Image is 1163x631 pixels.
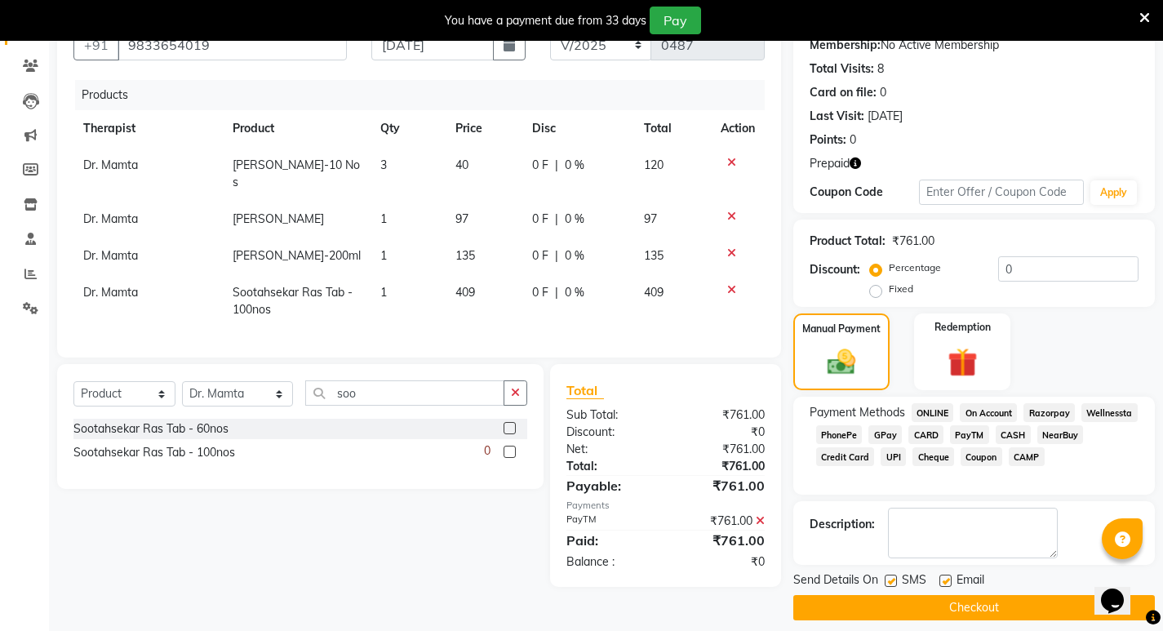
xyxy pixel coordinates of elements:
span: Dr. Mamta [83,285,138,300]
input: Search or Scan [305,380,504,406]
div: Balance : [554,553,665,571]
span: 0 % [565,211,584,228]
div: Sootahsekar Ras Tab - 60nos [73,420,229,438]
div: Payments [566,499,765,513]
div: Payable: [554,476,665,495]
span: [PERSON_NAME] [233,211,324,226]
div: 8 [877,60,884,78]
button: Checkout [793,595,1155,620]
span: 409 [455,285,475,300]
div: You have a payment due from 33 days [445,12,646,29]
span: 0 F [532,247,548,264]
div: 0 [850,131,856,149]
span: Send Details On [793,571,878,592]
div: Total: [554,458,665,475]
span: 409 [644,285,664,300]
div: ₹761.00 [665,513,776,530]
span: UPI [881,447,906,466]
button: Apply [1090,180,1137,205]
span: 0 F [532,157,548,174]
div: Last Visit: [810,108,864,125]
button: +91 [73,29,119,60]
th: Action [711,110,765,147]
span: Credit Card [816,447,875,466]
div: Card on file: [810,84,877,101]
div: ₹761.00 [665,441,776,458]
span: 0 F [532,211,548,228]
span: 0 % [565,284,584,301]
span: 0 [484,442,491,460]
span: 97 [455,211,468,226]
div: Coupon Code [810,184,919,201]
img: _cash.svg [819,346,864,379]
span: PayTM [950,425,989,444]
div: ₹0 [665,424,776,441]
span: SMS [902,571,926,592]
div: Product Total: [810,233,886,250]
th: Qty [371,110,446,147]
label: Fixed [889,282,913,296]
div: ₹761.00 [665,531,776,550]
input: Enter Offer / Coupon Code [919,180,1084,205]
label: Percentage [889,260,941,275]
span: CASH [996,425,1031,444]
div: Net: [554,441,665,458]
span: Wellnessta [1081,403,1138,422]
div: No Active Membership [810,37,1139,54]
span: Cheque [912,447,954,466]
span: Total [566,382,604,399]
span: Dr. Mamta [83,211,138,226]
span: CAMP [1009,447,1045,466]
div: Total Visits: [810,60,874,78]
div: ₹761.00 [665,458,776,475]
span: Sootahsekar Ras Tab - 100nos [233,285,353,317]
span: | [555,247,558,264]
span: GPay [868,425,902,444]
img: _gift.svg [939,344,987,381]
span: ONLINE [912,403,954,422]
label: Redemption [934,320,991,335]
div: 0 [880,84,886,101]
span: 135 [455,248,475,263]
span: On Account [960,403,1017,422]
th: Price [446,110,522,147]
span: 0 F [532,284,548,301]
span: 0 % [565,157,584,174]
span: 1 [380,285,387,300]
div: ₹761.00 [892,233,934,250]
div: Points: [810,131,846,149]
div: Membership: [810,37,881,54]
div: [DATE] [868,108,903,125]
th: Product [223,110,371,147]
span: Prepaid [810,155,850,172]
div: Discount: [554,424,665,441]
span: Coupon [961,447,1002,466]
span: 97 [644,211,657,226]
div: ₹761.00 [665,407,776,424]
div: ₹761.00 [665,476,776,495]
span: CARD [908,425,943,444]
th: Disc [522,110,634,147]
span: 1 [380,248,387,263]
span: NearBuy [1037,425,1084,444]
span: 0 % [565,247,584,264]
span: | [555,211,558,228]
div: Paid: [554,531,665,550]
div: Description: [810,516,875,533]
div: Sootahsekar Ras Tab - 100nos [73,444,235,461]
th: Total [634,110,711,147]
iframe: chat widget [1094,566,1147,615]
span: 120 [644,158,664,172]
span: Email [957,571,984,592]
span: 40 [455,158,468,172]
button: Pay [650,7,701,34]
span: [PERSON_NAME]-200ml [233,248,361,263]
div: ₹0 [665,553,776,571]
span: | [555,284,558,301]
span: 1 [380,211,387,226]
span: 3 [380,158,387,172]
label: Manual Payment [802,322,881,336]
span: Razorpay [1023,403,1075,422]
div: Products [75,80,777,110]
input: Search by Name/Mobile/Email/Code [118,29,347,60]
